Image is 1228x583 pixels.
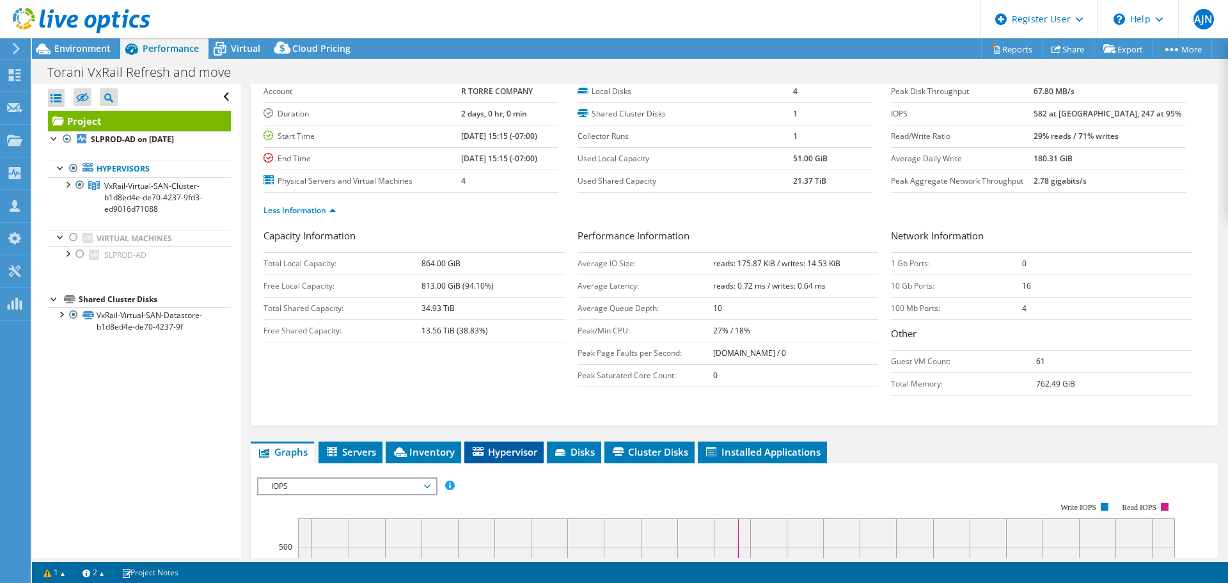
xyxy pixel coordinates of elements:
a: VxRail-Virtual-SAN-Datastore-b1d8ed4e-de70-4237-9f [48,307,231,335]
span: Installed Applications [704,445,821,458]
a: More [1153,39,1212,59]
td: Free Local Capacity: [264,275,421,297]
a: SLPROD-AD [48,246,231,263]
a: Virtual Machines [48,230,231,246]
label: End Time [264,152,461,165]
b: 67.80 MB/s [1034,86,1074,97]
text: Read IOPS [1122,503,1157,512]
a: Reports [981,39,1043,59]
td: Guest VM Count: [891,350,1036,372]
a: 2 [74,564,113,580]
a: 1 [35,564,74,580]
span: VxRail-Virtual-SAN-Cluster-b1d8ed4e-de70-4237-9fd3-ed9016d71088 [104,180,202,214]
td: 10 Gb Ports: [891,275,1022,297]
td: Average IO Size: [578,252,713,275]
label: Start Time [264,130,461,143]
b: 4 [461,175,466,186]
span: Disks [553,445,595,458]
b: 813.00 GiB (94.10%) [421,280,494,291]
h3: Network Information [891,228,1192,246]
label: Peak Aggregate Network Throughput [891,175,1034,188]
b: 2 days, 0 hr, 0 min [461,108,527,119]
label: Average Daily Write [891,152,1034,165]
td: Average Latency: [578,275,713,297]
b: 4 [1022,303,1027,314]
div: Shared Cluster Disks [79,292,231,307]
label: Duration [264,108,461,120]
b: [DATE] 15:15 (-07:00) [461,131,537,141]
td: Peak Saturated Core Count: [578,364,713,387]
td: Peak/Min CPU: [578,319,713,342]
b: 864.00 GiB [421,258,460,269]
td: 100 Mb Ports: [891,297,1022,319]
h3: Other [891,326,1192,344]
td: Total Shared Capacity: [264,297,421,319]
h3: Capacity Information [264,228,565,246]
label: Physical Servers and Virtual Machines [264,175,461,188]
b: [DOMAIN_NAME] / 0 [713,347,786,358]
text: 500 [279,541,292,552]
label: Peak Disk Throughput [891,85,1034,98]
b: 4 [793,86,798,97]
span: IOPS [265,479,429,494]
svg: \n [1114,13,1125,25]
span: Graphs [257,445,308,458]
td: Total Local Capacity: [264,252,421,275]
td: Free Shared Capacity: [264,319,421,342]
label: Read/Write Ratio [891,130,1034,143]
span: SLPROD-AD [104,250,146,260]
h3: Performance Information [578,228,879,246]
b: 61 [1036,356,1045,367]
b: R TORRE COMPANY [461,86,533,97]
a: Project Notes [113,564,187,580]
b: 29% reads / 71% writes [1034,131,1119,141]
span: Inventory [392,445,455,458]
label: IOPS [891,108,1034,120]
b: [DATE] 15:15 (-07:00) [461,153,537,164]
span: Virtual [231,42,260,54]
b: 34.93 TiB [421,303,455,314]
td: Total Memory: [891,372,1036,395]
b: 0 [713,370,718,381]
h1: Torani VxRail Refresh and move [42,65,251,79]
b: 0 [1022,258,1027,269]
b: 21.37 TiB [793,175,826,186]
a: Export [1094,39,1153,59]
label: Used Shared Capacity [578,175,793,188]
label: Account [264,85,461,98]
b: 10 [713,303,722,314]
b: 180.31 GiB [1034,153,1073,164]
span: Performance [143,42,199,54]
span: Cluster Disks [611,445,688,458]
a: Less Information [264,205,336,216]
span: AJN [1193,9,1214,29]
td: Peak Page Faults per Second: [578,342,713,364]
b: 1 [793,108,798,119]
b: reads: 175.87 KiB / writes: 14.53 KiB [713,258,840,269]
b: 27% / 18% [713,325,750,336]
a: SLPROD-AD on [DATE] [48,131,231,148]
td: 1 Gb Ports: [891,252,1022,275]
a: VxRail-Virtual-SAN-Cluster-b1d8ed4e-de70-4237-9fd3-ed9016d71088 [48,177,231,217]
span: Servers [325,445,376,458]
label: Collector Runs [578,130,793,143]
span: Hypervisor [471,445,537,458]
a: Hypervisors [48,161,231,177]
text: Write IOPS [1060,503,1096,512]
span: Cloud Pricing [292,42,350,54]
a: Share [1042,39,1094,59]
b: 16 [1022,280,1031,291]
label: Shared Cluster Disks [578,108,793,120]
label: Used Local Capacity [578,152,793,165]
b: SLPROD-AD on [DATE] [91,134,174,145]
b: 582 at [GEOGRAPHIC_DATA], 247 at 95% [1034,108,1181,119]
a: Project [48,111,231,131]
td: Average Queue Depth: [578,297,713,319]
b: 51.00 GiB [793,153,828,164]
b: 13.56 TiB (38.83%) [421,325,488,336]
label: Local Disks [578,85,793,98]
b: 1 [793,131,798,141]
span: Environment [54,42,111,54]
b: 2.78 gigabits/s [1034,175,1087,186]
b: reads: 0.72 ms / writes: 0.64 ms [713,280,826,291]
